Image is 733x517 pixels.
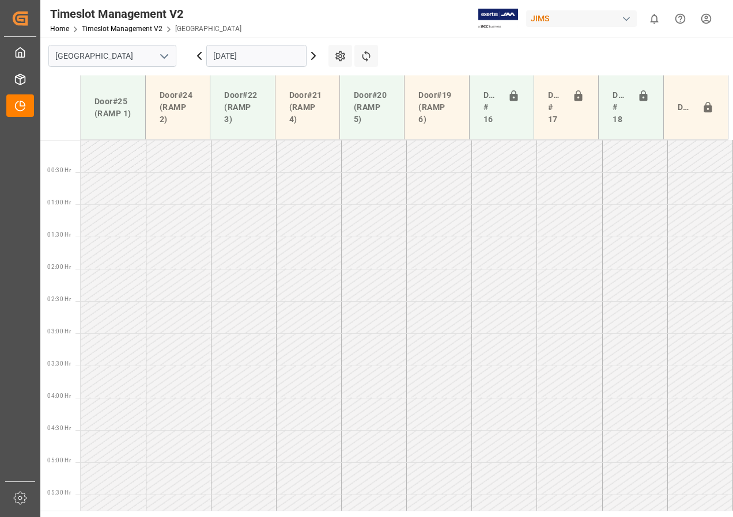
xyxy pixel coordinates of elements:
div: Door#22 (RAMP 3) [220,85,265,130]
div: JIMS [526,10,637,27]
div: Doors # 18 [608,85,632,130]
div: Door#23 [673,97,697,119]
button: open menu [155,47,172,65]
button: show 0 new notifications [641,6,667,32]
a: Home [50,25,69,33]
input: DD-MM-YYYY [206,45,307,67]
div: Door#20 (RAMP 5) [349,85,395,130]
span: 02:00 Hr [47,264,71,270]
span: 00:30 Hr [47,167,71,173]
span: 02:30 Hr [47,296,71,302]
span: 04:30 Hr [47,425,71,431]
div: Door#19 (RAMP 6) [414,85,459,130]
span: 04:00 Hr [47,393,71,399]
div: Door#24 (RAMP 2) [155,85,201,130]
div: Doors # 16 [479,85,503,130]
span: 01:30 Hr [47,231,71,238]
input: Type to search/select [48,45,176,67]
button: JIMS [526,7,641,29]
span: 03:00 Hr [47,328,71,334]
img: Exertis%20JAM%20-%20Email%20Logo.jpg_1722504956.jpg [478,9,518,29]
span: 05:00 Hr [47,457,71,463]
span: 03:30 Hr [47,360,71,367]
span: 01:00 Hr [47,199,71,206]
button: Help Center [667,6,693,32]
div: Doors # 17 [543,85,568,130]
a: Timeslot Management V2 [82,25,163,33]
div: Door#25 (RAMP 1) [90,91,136,124]
span: 05:30 Hr [47,489,71,496]
div: Door#21 (RAMP 4) [285,85,330,130]
div: Timeslot Management V2 [50,5,241,22]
